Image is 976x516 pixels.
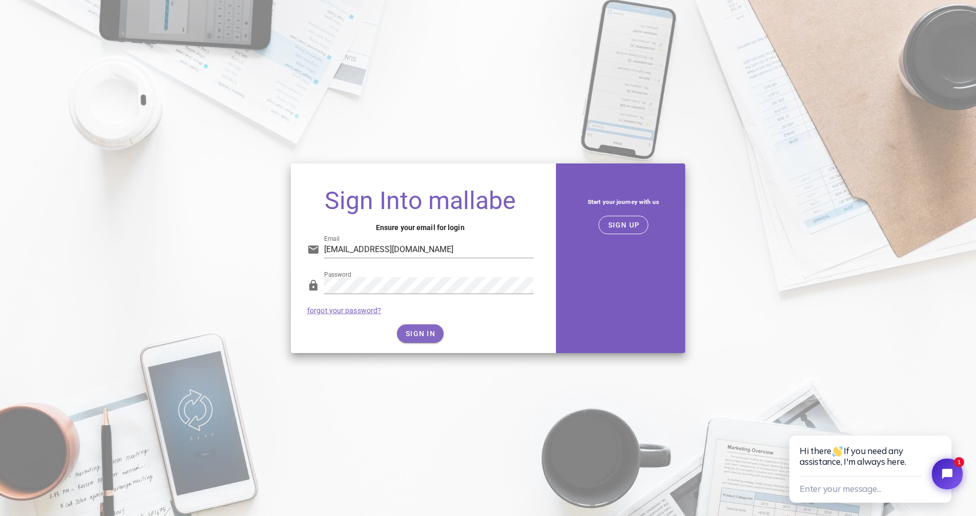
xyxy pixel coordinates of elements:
[307,306,381,315] a: forgot your password?
[324,235,340,243] label: Email
[405,329,435,338] span: SIGN IN
[307,188,533,214] h1: Sign Into mallabe
[307,222,533,233] h4: Ensure your email for login
[599,216,648,234] button: SIGN UP
[779,403,976,516] iframe: Tidio Chat
[607,221,640,229] span: SIGN UP
[397,324,444,343] button: SIGN IN
[570,196,677,208] h5: Start your journey with us
[324,271,351,279] label: Password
